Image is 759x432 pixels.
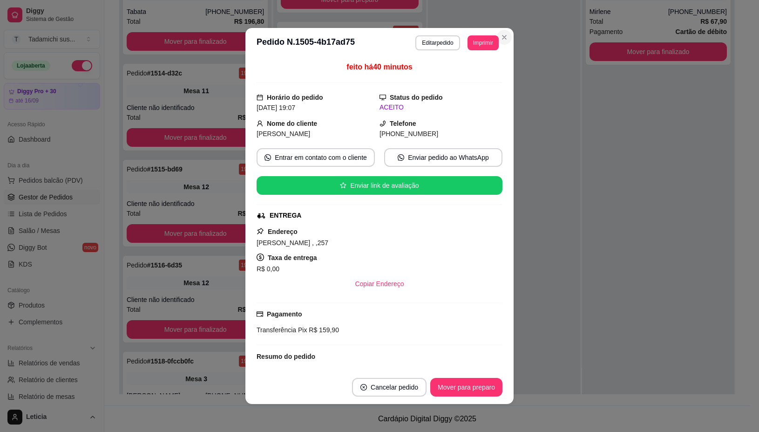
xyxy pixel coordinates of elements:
[398,154,404,161] span: whats-app
[267,94,323,101] strong: Horário do pedido
[379,94,386,101] span: desktop
[379,120,386,127] span: phone
[268,228,298,235] strong: Endereço
[257,104,295,111] span: [DATE] 19:07
[347,274,411,293] button: Copiar Endereço
[257,227,264,235] span: pushpin
[257,94,263,101] span: calendar
[257,130,310,137] span: [PERSON_NAME]
[346,63,412,71] span: feito há 40 minutos
[340,182,346,189] span: star
[257,239,328,247] span: [PERSON_NAME] , ,257
[268,254,317,261] strong: Taxa de entrega
[257,35,355,50] h3: Pedido N. 1505-4b17ad75
[267,120,317,127] strong: Nome do cliente
[360,384,367,391] span: close-circle
[390,94,443,101] strong: Status do pedido
[257,148,375,167] button: whats-appEntrar em contato com o cliente
[307,326,339,334] span: R$ 159,90
[390,120,416,127] strong: Telefone
[257,326,307,334] span: Transferência Pix
[497,30,512,45] button: Close
[264,154,271,161] span: whats-app
[257,120,263,127] span: user
[415,35,460,50] button: Editarpedido
[257,265,279,273] span: R$ 0,00
[384,148,502,167] button: whats-appEnviar pedido ao WhatsApp
[379,103,502,112] div: ACEITO
[267,310,302,318] strong: Pagamento
[430,378,502,397] button: Mover para preparo
[270,211,301,220] div: ENTREGA
[257,311,263,317] span: credit-card
[257,353,315,360] strong: Resumo do pedido
[257,254,264,261] span: dollar
[468,35,499,50] button: Imprimir
[379,130,438,137] span: [PHONE_NUMBER]
[257,176,502,195] button: starEnviar link de avaliação
[352,378,427,397] button: close-circleCancelar pedido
